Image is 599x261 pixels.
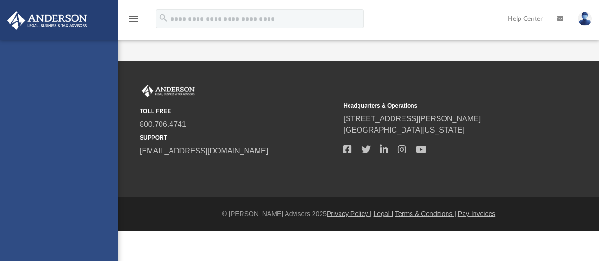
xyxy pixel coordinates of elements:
small: Headquarters & Operations [343,101,540,110]
img: Anderson Advisors Platinum Portal [140,85,197,97]
img: User Pic [578,12,592,26]
a: Terms & Conditions | [395,210,456,217]
div: © [PERSON_NAME] Advisors 2025 [118,209,599,219]
a: [GEOGRAPHIC_DATA][US_STATE] [343,126,465,134]
i: menu [128,13,139,25]
a: Privacy Policy | [327,210,372,217]
a: Pay Invoices [458,210,495,217]
a: [STREET_ADDRESS][PERSON_NAME] [343,115,481,123]
a: Legal | [374,210,393,217]
a: 800.706.4741 [140,120,186,128]
a: [EMAIL_ADDRESS][DOMAIN_NAME] [140,147,268,155]
small: TOLL FREE [140,107,337,116]
img: Anderson Advisors Platinum Portal [4,11,90,30]
a: menu [128,18,139,25]
i: search [158,13,169,23]
small: SUPPORT [140,134,337,142]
